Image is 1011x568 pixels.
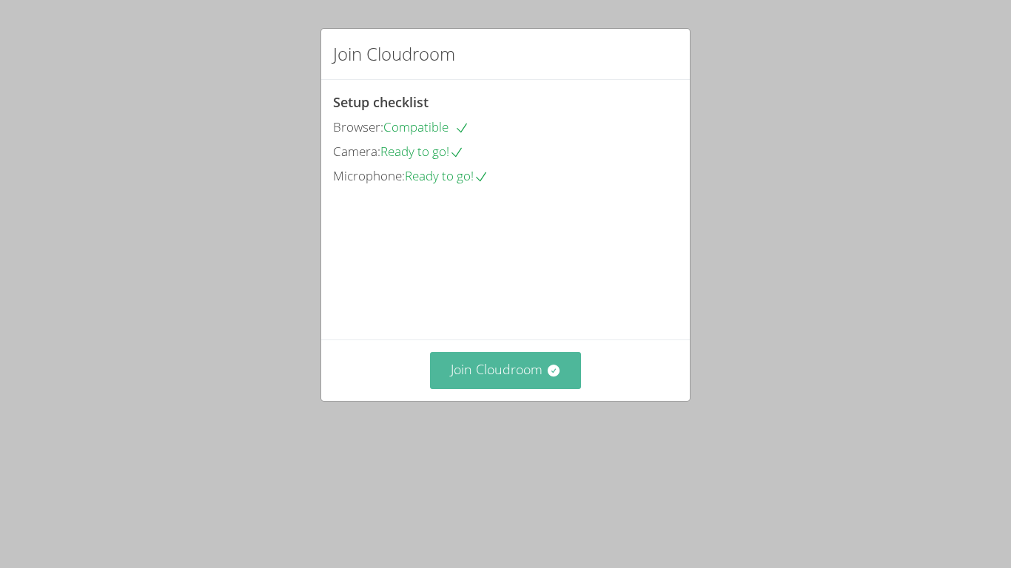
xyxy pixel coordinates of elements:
span: Setup checklist [333,93,429,111]
h2: Join Cloudroom [333,41,455,67]
span: Ready to go! [405,167,488,184]
span: Microphone: [333,167,405,184]
span: Ready to go! [380,143,464,160]
span: Compatible [383,118,469,135]
span: Camera: [333,143,380,160]
button: Join Cloudroom [430,352,582,388]
span: Browser: [333,118,383,135]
